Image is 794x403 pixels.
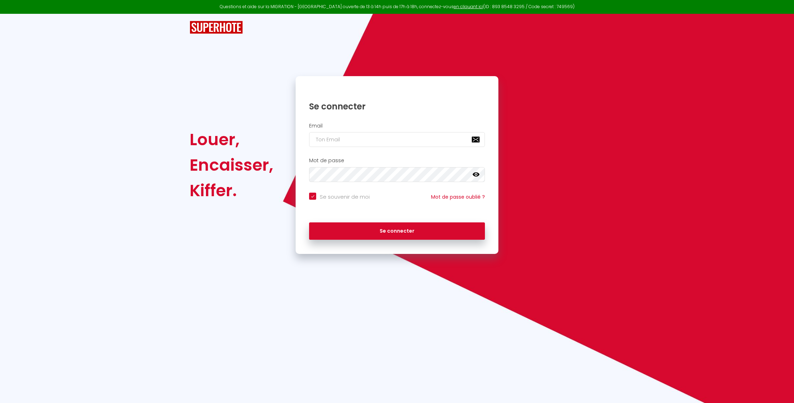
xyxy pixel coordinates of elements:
[309,222,485,240] button: Se connecter
[309,158,485,164] h2: Mot de passe
[309,123,485,129] h2: Email
[190,178,273,203] div: Kiffer.
[190,127,273,152] div: Louer,
[309,101,485,112] h1: Se connecter
[190,21,243,34] img: SuperHote logo
[309,132,485,147] input: Ton Email
[431,193,485,200] a: Mot de passe oublié ?
[190,152,273,178] div: Encaisser,
[454,4,483,10] a: en cliquant ici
